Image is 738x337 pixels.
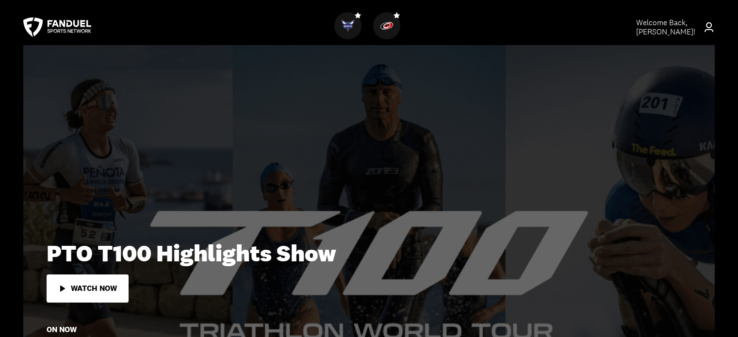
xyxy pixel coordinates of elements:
div: PTO T100 Highlights Show [47,239,691,267]
button: Watch Now [47,274,129,303]
img: Hurricanes [380,19,393,32]
a: FanDuel Sports Network [23,17,91,37]
a: HurricanesHurricanes [373,32,404,41]
a: HornetsHornets [334,32,365,41]
span: Welcome Back, [PERSON_NAME] ! [636,17,695,37]
div: Watch Now [71,284,117,293]
div: On Now [47,326,77,334]
img: Hornets [342,19,354,32]
a: Welcome Back,[PERSON_NAME]! [611,18,715,36]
